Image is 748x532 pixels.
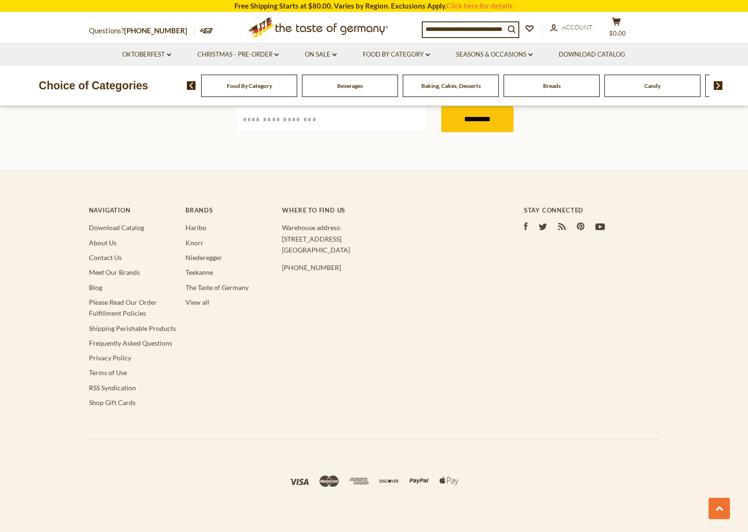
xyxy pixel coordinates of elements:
a: Frequently Asked Questions [89,339,172,347]
p: Questions? [89,25,194,37]
span: $0.00 [609,29,626,37]
a: On Sale [305,49,337,60]
p: Warehouse address: [STREET_ADDRESS] [GEOGRAPHIC_DATA] [282,222,486,255]
a: Niederegger [185,253,222,261]
a: View all [185,298,209,306]
a: Download Catalog [559,49,625,60]
a: Breads [543,82,561,89]
a: Knorr [185,239,204,247]
a: Shipping Perishable Products [89,324,176,332]
a: Candy [644,82,661,89]
a: Meet Our Brands [89,268,140,276]
h4: Where to find us [282,206,486,214]
a: Account [550,22,593,33]
img: next arrow [714,81,723,90]
a: [PHONE_NUMBER] [124,26,187,35]
p: [PHONE_NUMBER] [282,262,486,273]
a: Please Read Our Order Fulfillment Policies [89,298,157,317]
a: Shop Gift Cards [89,398,136,406]
a: Download Catalog [89,223,144,232]
h4: Navigation [89,206,176,214]
a: Haribo [185,223,206,232]
a: Oktoberfest [122,49,171,60]
span: Account [562,23,593,31]
a: Beverages [337,82,363,89]
a: Christmas - PRE-ORDER [197,49,279,60]
a: Baking, Cakes, Desserts [421,82,481,89]
a: Click here for details. [447,1,514,10]
a: About Us [89,239,117,247]
a: The Taste of Germany [185,283,249,291]
a: Teekanne [185,268,213,276]
a: Seasons & Occasions [456,49,533,60]
a: Blog [89,283,102,291]
h4: Stay Connected [524,206,660,214]
a: RSS Syndication [89,384,136,392]
a: Food By Category [227,82,272,89]
a: Terms of Use [89,368,127,377]
a: Food By Category [363,49,430,60]
button: $0.00 [602,17,631,41]
a: Contact Us [89,253,122,261]
img: previous arrow [187,81,196,90]
a: Privacy Policy [89,354,131,362]
h4: Brands [185,206,272,214]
